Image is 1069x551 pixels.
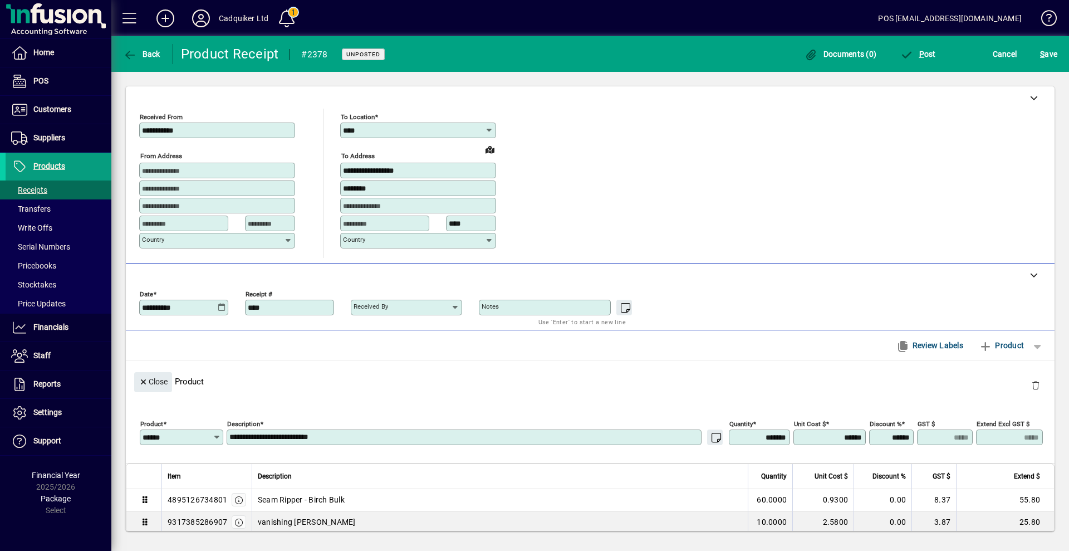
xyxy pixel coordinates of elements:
span: Product [979,337,1024,354]
td: 55.80 [956,489,1054,511]
a: Knowledge Base [1033,2,1055,38]
a: Settings [6,399,111,427]
a: Price Updates [6,294,111,313]
mat-label: Description [227,420,260,427]
span: Price Updates [11,299,66,308]
a: Support [6,427,111,455]
mat-label: Notes [482,303,499,310]
mat-label: Date [140,290,153,298]
td: Seam Ripper - Birch Bulk [252,489,748,511]
span: Financials [33,323,68,331]
a: Receipts [6,181,111,199]
span: Write Offs [11,223,52,232]
span: Back [123,50,160,58]
a: Suppliers [6,124,111,152]
td: 0.00 [854,489,911,511]
span: Receipts [11,186,47,194]
a: Reports [6,370,111,398]
a: Serial Numbers [6,237,111,256]
button: Cancel [990,44,1020,64]
span: Package [41,494,71,503]
button: Save [1037,44,1060,64]
a: Write Offs [6,218,111,237]
mat-label: Unit Cost $ [794,420,826,427]
span: Documents (0) [804,50,876,58]
span: Support [33,436,61,445]
mat-label: To location [341,113,375,121]
span: Home [33,48,54,57]
span: Review Labels [896,337,963,354]
span: Settings [33,408,62,417]
span: Item [168,470,181,482]
mat-label: Received by [354,303,388,310]
td: 8.37 [911,489,956,511]
td: 25.80 [956,511,1054,534]
a: Customers [6,96,111,124]
button: Back [120,44,163,64]
span: ost [900,50,936,58]
button: Product [973,335,1029,355]
span: Serial Numbers [11,242,70,251]
a: Staff [6,342,111,370]
app-page-header-button: Delete [1022,380,1049,390]
a: View on map [481,140,499,158]
span: Transfers [11,204,51,213]
span: ave [1040,45,1057,63]
span: Extend $ [1014,470,1040,482]
div: #2378 [301,46,327,64]
span: Discount % [872,470,906,482]
div: 4895126734801 [168,494,227,505]
button: Delete [1022,372,1049,399]
app-page-header-button: Close [131,376,175,386]
div: Product [126,361,1055,402]
div: 9317385286907 [168,516,227,528]
button: Documents (0) [801,44,879,64]
span: Cancel [993,45,1017,63]
td: 3.87 [911,511,956,534]
span: GST $ [933,470,950,482]
span: Pricebooks [11,261,56,270]
mat-label: Receipt # [246,290,272,298]
span: Close [139,373,168,391]
a: Pricebooks [6,256,111,275]
button: Profile [183,8,219,28]
span: S [1040,50,1045,58]
mat-label: Country [343,236,365,243]
span: 2.5800 [823,516,849,528]
a: Financials [6,314,111,342]
a: Stocktakes [6,275,111,294]
a: Home [6,39,111,67]
span: Products [33,162,65,170]
a: Transfers [6,199,111,218]
mat-label: Country [142,236,164,243]
div: Product Receipt [181,45,279,63]
mat-label: Discount % [870,420,901,427]
span: POS [33,76,48,85]
mat-label: Product [140,420,163,427]
div: Cadquiker Ltd [219,9,268,27]
span: Unposted [346,51,380,58]
app-page-header-button: Back [111,44,173,64]
mat-label: Quantity [729,420,753,427]
span: Suppliers [33,133,65,142]
mat-label: Extend excl GST $ [977,420,1029,427]
mat-label: Received From [140,113,183,121]
button: Post [897,44,939,64]
a: POS [6,67,111,95]
span: Description [258,470,292,482]
td: 60.0000 [748,489,792,511]
span: Financial Year [32,471,80,480]
span: Staff [33,351,51,360]
span: Stocktakes [11,280,56,289]
span: P [919,50,924,58]
td: vanishing [PERSON_NAME] [252,511,748,534]
span: Quantity [761,470,787,482]
td: 0.00 [854,511,911,534]
span: Unit Cost $ [815,470,848,482]
td: 10.0000 [748,511,792,534]
span: Reports [33,379,61,388]
mat-label: GST $ [918,420,935,427]
div: POS [EMAIL_ADDRESS][DOMAIN_NAME] [878,9,1022,27]
span: Customers [33,105,71,114]
mat-hint: Use 'Enter' to start a new line [538,315,626,328]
